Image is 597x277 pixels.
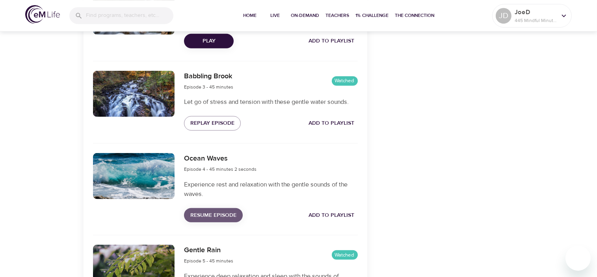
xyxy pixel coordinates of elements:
h6: Ocean Waves [184,153,257,164]
span: On-Demand [291,11,320,20]
button: Add to Playlist [306,208,358,223]
p: Experience rest and relaxation with the gentle sounds of the waves. [184,180,357,199]
iframe: Button to launch messaging window [565,246,591,271]
span: Resume Episode [190,211,236,220]
span: Episode 4 - 45 minutes 2 seconds [184,166,257,172]
h6: Gentle Rain [184,245,233,256]
span: Play [190,36,227,46]
div: JD [496,8,511,24]
span: 1% Challenge [356,11,389,20]
p: JoeD [515,7,556,17]
p: Let go of stress and tension with these gentle water sounds. [184,97,357,107]
button: Play [184,34,234,48]
span: Add to Playlist [309,118,355,128]
button: Add to Playlist [306,116,358,131]
span: Replay Episode [190,118,234,128]
h6: Babbling Brook [184,71,233,82]
p: 445 Mindful Minutes [515,17,556,24]
button: Resume Episode [184,208,243,223]
span: Home [241,11,260,20]
span: Episode 5 - 45 minutes [184,258,233,264]
span: Live [266,11,285,20]
img: logo [25,5,60,24]
span: Teachers [326,11,350,20]
button: Add to Playlist [306,34,358,48]
span: Add to Playlist [309,211,355,220]
input: Find programs, teachers, etc... [86,7,173,24]
button: Replay Episode [184,116,241,131]
span: Add to Playlist [309,36,355,46]
span: Episode 3 - 45 minutes [184,84,233,90]
span: Watched [332,251,358,259]
span: The Connection [395,11,435,20]
span: Watched [332,77,358,85]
